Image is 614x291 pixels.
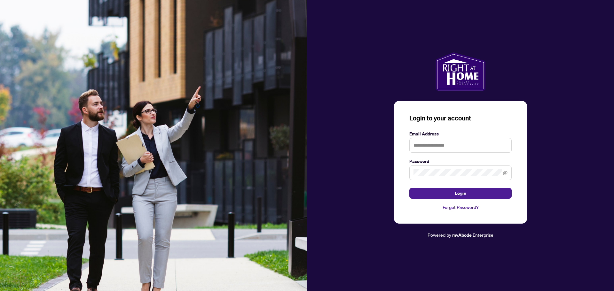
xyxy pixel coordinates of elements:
img: ma-logo [436,52,485,91]
span: eye-invisible [503,171,508,175]
h3: Login to your account [409,114,512,123]
span: Powered by [428,232,451,238]
a: Forgot Password? [409,204,512,211]
button: Login [409,188,512,199]
label: Email Address [409,130,512,137]
a: myAbode [452,232,472,239]
span: Login [455,188,466,198]
label: Password [409,158,512,165]
span: Enterprise [473,232,493,238]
